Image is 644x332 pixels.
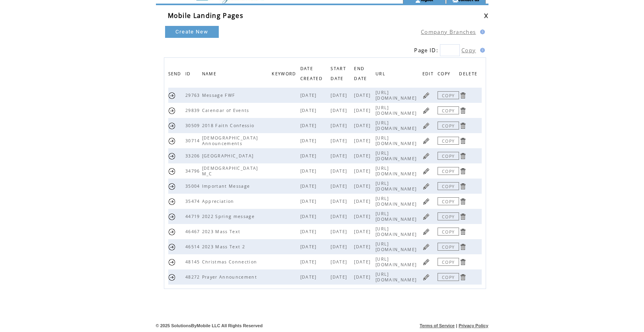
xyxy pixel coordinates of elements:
[459,69,479,81] span: DELETE
[376,135,418,146] span: [URL][DOMAIN_NAME]
[354,198,372,204] span: [DATE]
[422,137,430,145] a: Click to edit page
[331,244,349,249] span: [DATE]
[331,168,349,174] span: [DATE]
[459,107,467,114] a: Click to delete page
[300,138,319,143] span: [DATE]
[202,183,252,189] span: Important Message
[300,92,319,98] span: [DATE]
[202,214,257,219] span: 2022 Spring message
[422,213,430,220] a: Click to edit page
[156,323,263,328] span: © 2025 SolutionsByMobile LLC All Rights Reserved
[185,183,202,189] span: 35004
[354,214,372,219] span: [DATE]
[422,198,430,205] a: Click to edit page
[376,181,418,192] span: [URL][DOMAIN_NAME]
[331,214,349,219] span: [DATE]
[185,229,202,234] span: 46467
[376,105,418,116] span: [URL][DOMAIN_NAME]
[461,47,476,54] a: Copy
[354,259,372,265] span: [DATE]
[422,258,430,266] a: Click to edit page
[185,168,202,174] span: 34796
[202,244,247,249] span: 2023 Mass Text 2
[354,229,372,234] span: [DATE]
[185,71,193,76] a: ID
[376,211,418,222] span: [URL][DOMAIN_NAME]
[376,165,418,177] span: [URL][DOMAIN_NAME]
[354,92,372,98] span: [DATE]
[168,11,244,20] span: Mobile Landing Pages
[459,152,467,160] a: Click to delete page
[272,69,298,81] span: KEYWORD
[459,258,467,266] a: Click to delete page
[168,183,176,190] a: Send this page URL by SMS
[354,66,369,81] a: END DATE
[300,168,319,174] span: [DATE]
[168,92,176,99] a: Send this page URL by SMS
[376,241,418,252] span: [URL][DOMAIN_NAME]
[438,273,459,281] a: COPY
[354,64,369,85] span: END DATE
[300,183,319,189] span: [DATE]
[376,71,387,76] a: URL
[422,92,430,99] a: Click to edit page
[459,243,467,251] a: Click to delete page
[376,196,418,207] span: [URL][DOMAIN_NAME]
[376,271,418,283] span: [URL][DOMAIN_NAME]
[202,153,256,159] span: [GEOGRAPHIC_DATA]
[376,226,418,237] span: [URL][DOMAIN_NAME]
[202,135,258,146] span: [DEMOGRAPHIC_DATA] Announcements
[459,167,467,175] a: Click to delete page
[331,153,349,159] span: [DATE]
[422,69,436,81] span: EDIT
[202,71,218,76] a: NAME
[331,183,349,189] span: [DATE]
[438,243,459,251] a: COPY
[168,213,176,220] a: Send this page URL by SMS
[300,259,319,265] span: [DATE]
[459,213,467,220] a: Click to delete page
[168,137,176,145] a: Send this page URL by SMS
[168,107,176,114] a: Send this page URL by SMS
[354,244,372,249] span: [DATE]
[354,138,372,143] span: [DATE]
[438,152,459,160] a: COPY
[300,123,319,128] span: [DATE]
[331,198,349,204] span: [DATE]
[202,259,259,265] span: Christmas Connection
[202,108,251,113] span: Calendar of Events
[168,228,176,236] a: Send this page URL by SMS
[168,258,176,266] a: Send this page URL by SMS
[185,153,202,159] span: 33206
[459,122,467,130] a: Click to delete page
[459,228,467,236] a: Click to delete page
[168,198,176,205] a: Send this page URL by SMS
[414,47,438,54] span: Page ID:
[354,153,372,159] span: [DATE]
[300,244,319,249] span: [DATE]
[331,64,346,85] span: START DATE
[376,256,418,267] span: [URL][DOMAIN_NAME]
[300,108,319,113] span: [DATE]
[300,198,319,204] span: [DATE]
[420,323,455,328] a: Terms of Service
[185,274,202,280] span: 48272
[300,274,319,280] span: [DATE]
[202,165,258,177] span: [DEMOGRAPHIC_DATA] M_C
[422,273,430,281] a: Click to edit page
[438,182,459,190] a: COPY
[438,197,459,205] a: COPY
[459,137,467,145] a: Click to delete page
[300,229,319,234] span: [DATE]
[422,167,430,175] a: Click to edit page
[422,243,430,251] a: Click to edit page
[438,91,459,99] a: COPY
[456,323,457,328] span: |
[438,137,459,145] a: COPY
[422,183,430,190] a: Click to edit page
[354,168,372,174] span: [DATE]
[185,92,202,98] span: 29763
[354,274,372,280] span: [DATE]
[438,122,459,130] a: COPY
